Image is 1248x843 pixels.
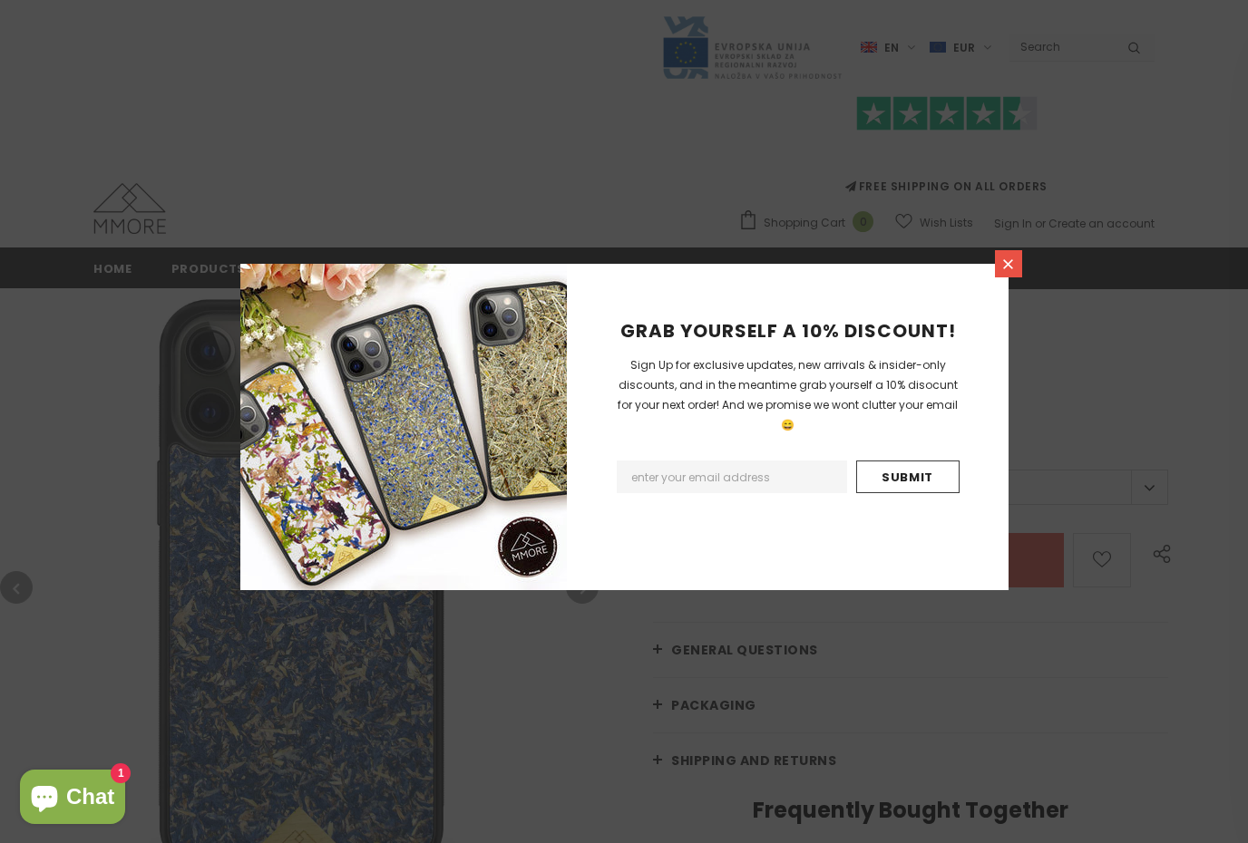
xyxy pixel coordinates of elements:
[617,460,847,493] input: Email Address
[15,770,131,828] inbox-online-store-chat: Shopify online store chat
[620,318,956,344] span: GRAB YOURSELF A 10% DISCOUNT!
[856,460,960,493] input: Submit
[618,357,958,432] span: Sign Up for exclusive updates, new arrivals & insider-only discounts, and in the meantime grab yo...
[995,250,1022,277] a: Close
